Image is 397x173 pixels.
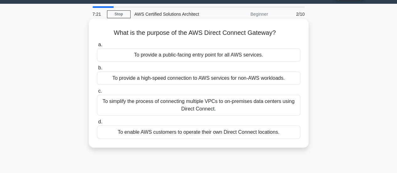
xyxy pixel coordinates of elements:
[98,88,102,94] span: c.
[97,95,300,116] div: To simplify the process of connecting multiple VPCs to on-premises data centers using Direct Conn...
[89,8,107,20] div: 7:21
[98,65,102,70] span: b.
[272,8,308,20] div: 2/10
[97,72,300,85] div: To provide a high-speed connection to AWS services for non-AWS workloads.
[97,48,300,62] div: To provide a public-facing entry point for all AWS services.
[217,8,272,20] div: Beginner
[96,29,301,37] h5: What is the purpose of the AWS Direct Connect Gateway?
[98,119,102,124] span: d.
[97,126,300,139] div: To enable AWS customers to operate their own Direct Connect locations.
[98,42,102,47] span: a.
[131,8,217,20] div: AWS Certified Solutions Architect
[107,10,131,18] a: Stop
